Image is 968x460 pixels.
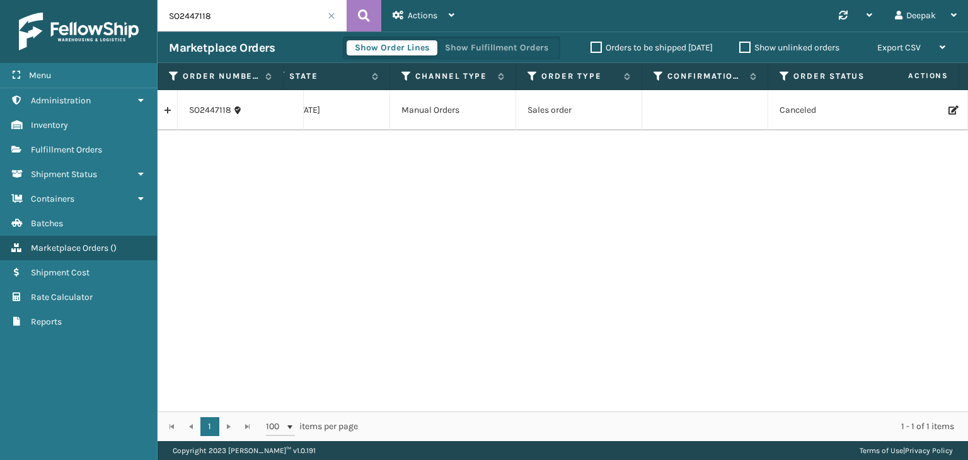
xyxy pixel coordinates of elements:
span: Containers [31,193,74,204]
span: 100 [266,420,285,433]
td: Sales order [516,90,642,130]
h3: Marketplace Orders [169,40,275,55]
label: Orders to be shipped [DATE] [591,42,713,53]
span: Marketplace Orders [31,243,108,253]
span: Reports [31,316,62,327]
p: Copyright 2023 [PERSON_NAME]™ v 1.0.191 [173,441,316,460]
span: items per page [266,417,358,436]
i: Edit [948,106,956,115]
label: Order Number [183,71,259,82]
label: Order Status [793,71,870,82]
span: Batches [31,218,63,229]
span: Rate Calculator [31,292,93,302]
span: Fulfillment Orders [31,144,102,155]
a: Terms of Use [860,446,903,455]
span: Actions [408,10,437,21]
span: Inventory [31,120,68,130]
label: State [289,71,366,82]
td: Canceled [768,90,894,130]
span: Menu [29,70,51,81]
span: ( ) [110,243,117,253]
button: Show Fulfillment Orders [437,40,556,55]
span: Administration [31,95,91,106]
a: SO2447118 [189,104,231,117]
span: Export CSV [877,42,921,53]
span: Shipment Status [31,169,97,180]
label: Confirmation Type [667,71,744,82]
div: 1 - 1 of 1 items [376,420,954,433]
span: Shipment Cost [31,267,89,278]
div: | [860,441,953,460]
label: Show unlinked orders [739,42,839,53]
span: Actions [868,66,956,86]
label: Channel Type [415,71,492,82]
a: Privacy Policy [905,446,953,455]
td: Manual Orders [390,90,516,130]
a: 1 [200,417,219,436]
td: [US_STATE] [264,90,390,130]
img: logo [19,13,139,50]
label: Order Type [541,71,618,82]
button: Show Order Lines [347,40,437,55]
